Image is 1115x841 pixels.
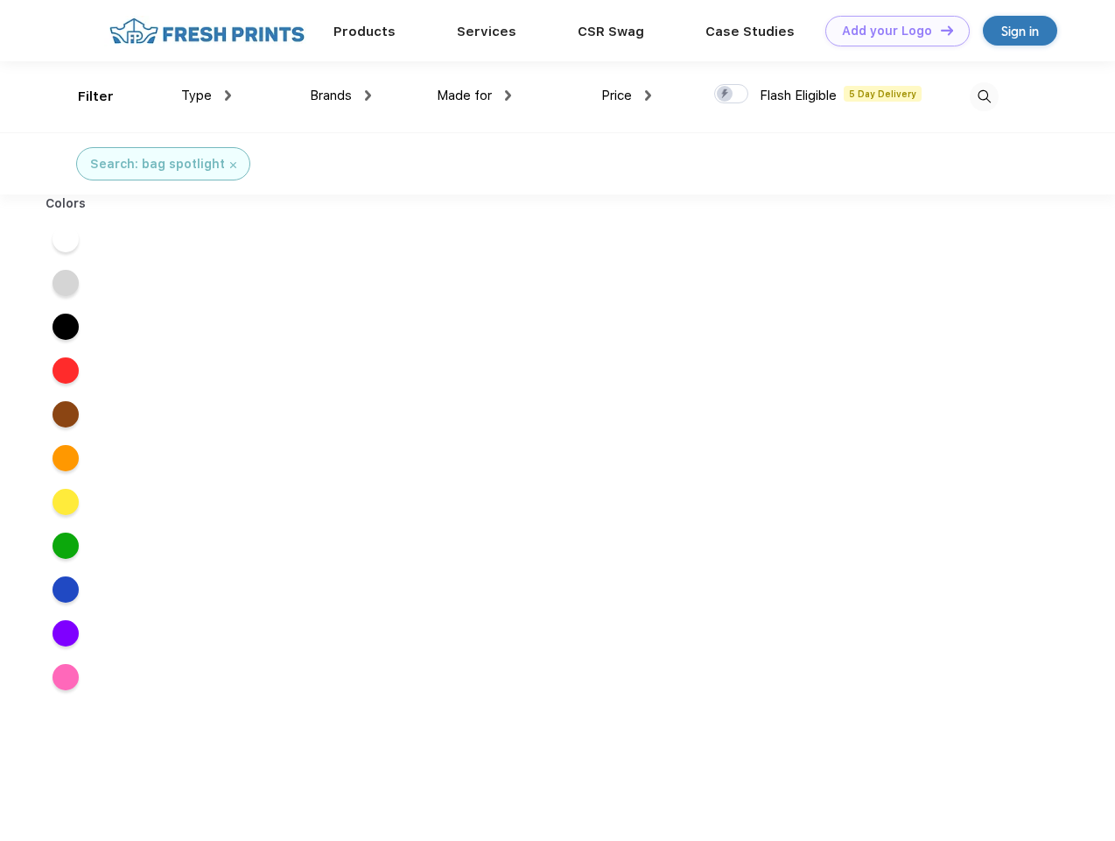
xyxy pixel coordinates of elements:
[365,90,371,101] img: dropdown.png
[760,88,837,103] span: Flash Eligible
[181,88,212,103] span: Type
[90,155,225,173] div: Search: bag spotlight
[1001,21,1039,41] div: Sign in
[941,25,953,35] img: DT
[78,87,114,107] div: Filter
[645,90,651,101] img: dropdown.png
[505,90,511,101] img: dropdown.png
[601,88,632,103] span: Price
[970,82,999,111] img: desktop_search.svg
[230,162,236,168] img: filter_cancel.svg
[333,24,396,39] a: Products
[310,88,352,103] span: Brands
[104,16,310,46] img: fo%20logo%202.webp
[844,86,922,102] span: 5 Day Delivery
[32,194,100,213] div: Colors
[842,24,932,39] div: Add your Logo
[225,90,231,101] img: dropdown.png
[437,88,492,103] span: Made for
[983,16,1057,46] a: Sign in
